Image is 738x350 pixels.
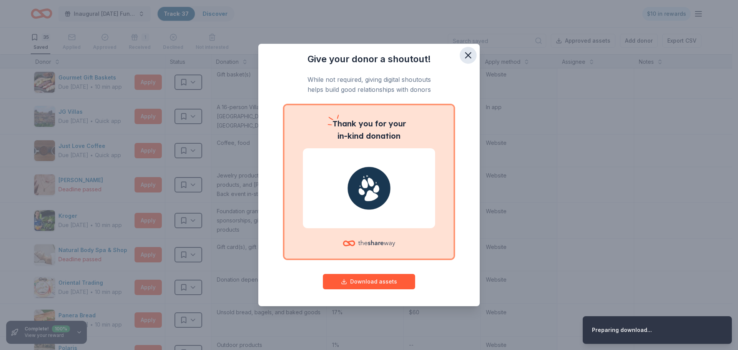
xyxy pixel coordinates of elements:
div: Preparing download... [592,325,652,335]
p: While not required, giving digital shoutouts helps build good relationships with donors [274,75,464,95]
h3: Give your donor a shoutout! [274,53,464,65]
img: Great Wolf Lodge [312,164,426,213]
button: Download assets [323,274,415,289]
p: you for your in-kind donation [303,118,435,142]
span: Thank [332,119,356,128]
